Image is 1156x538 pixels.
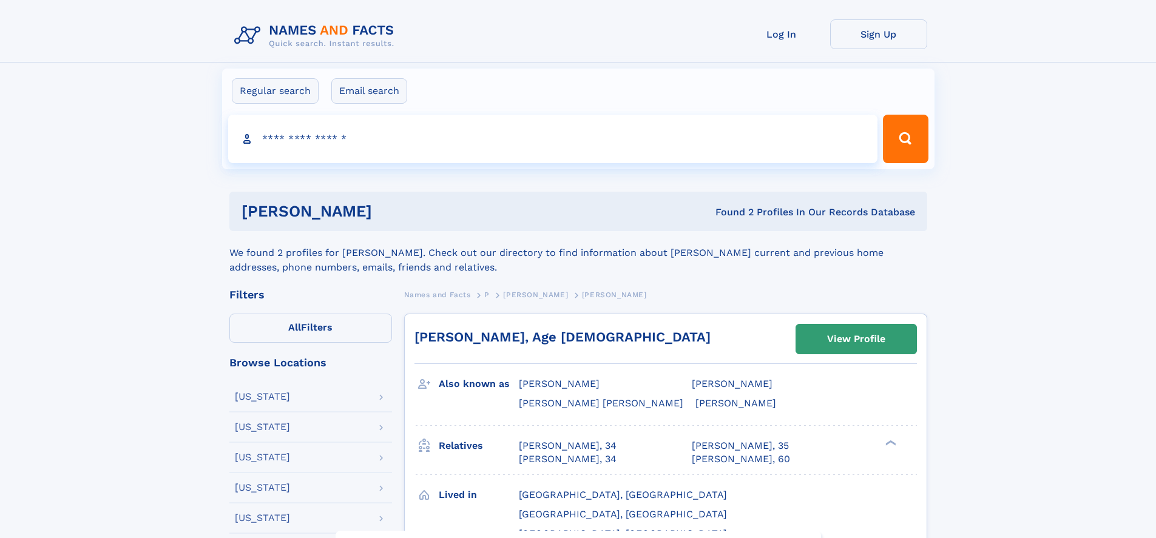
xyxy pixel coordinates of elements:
[331,78,407,104] label: Email search
[519,439,617,452] a: [PERSON_NAME], 34
[288,321,301,333] span: All
[235,513,290,523] div: [US_STATE]
[229,357,392,368] div: Browse Locations
[439,485,519,505] h3: Lived in
[484,287,490,302] a: P
[229,314,392,343] label: Filters
[883,115,928,163] button: Search Button
[692,378,772,389] span: [PERSON_NAME]
[519,378,600,389] span: [PERSON_NAME]
[519,452,617,466] a: [PERSON_NAME], 34
[404,287,471,302] a: Names and Facts
[796,324,916,354] a: View Profile
[733,19,830,49] a: Log In
[414,329,711,345] a: [PERSON_NAME], Age [DEMOGRAPHIC_DATA]
[827,325,885,353] div: View Profile
[519,397,683,409] span: [PERSON_NAME] [PERSON_NAME]
[235,392,290,402] div: [US_STATE]
[229,231,927,275] div: We found 2 profiles for [PERSON_NAME]. Check out our directory to find information about [PERSON_...
[882,439,897,446] div: ❯
[229,19,404,52] img: Logo Names and Facts
[519,489,727,500] span: [GEOGRAPHIC_DATA], [GEOGRAPHIC_DATA]
[439,435,519,456] h3: Relatives
[582,291,647,299] span: [PERSON_NAME]
[484,291,490,299] span: P
[228,115,878,163] input: search input
[242,204,544,219] h1: [PERSON_NAME]
[503,287,568,302] a: [PERSON_NAME]
[232,78,319,104] label: Regular search
[503,291,568,299] span: [PERSON_NAME]
[519,508,727,520] span: [GEOGRAPHIC_DATA], [GEOGRAPHIC_DATA]
[229,289,392,300] div: Filters
[692,439,789,452] a: [PERSON_NAME], 35
[692,452,790,466] a: [PERSON_NAME], 60
[235,422,290,432] div: [US_STATE]
[439,374,519,394] h3: Also known as
[544,206,915,219] div: Found 2 Profiles In Our Records Database
[830,19,927,49] a: Sign Up
[235,483,290,493] div: [US_STATE]
[235,452,290,462] div: [US_STATE]
[695,397,776,409] span: [PERSON_NAME]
